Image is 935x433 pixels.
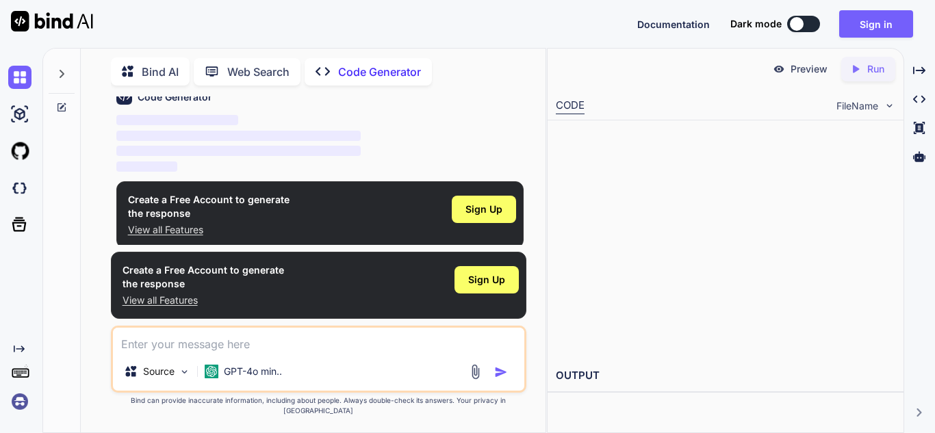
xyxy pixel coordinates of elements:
img: preview [773,63,785,75]
div: CODE [556,98,585,114]
span: ‌ [116,131,361,141]
img: githubLight [8,140,31,163]
img: darkCloudIdeIcon [8,176,31,200]
p: Code Generator [338,64,421,80]
img: attachment [467,364,483,380]
span: ‌ [116,161,177,172]
h1: Create a Free Account to generate the response [128,193,290,220]
button: Documentation [637,17,710,31]
h1: Create a Free Account to generate the response [123,263,284,291]
img: Bind AI [11,11,93,31]
h2: OUTPUT [548,360,904,392]
span: Sign Up [465,202,502,216]
p: Preview [791,62,828,76]
span: Documentation [637,18,710,30]
img: GPT-4o mini [205,365,218,378]
img: chevron down [884,100,895,111]
span: ‌ [116,146,361,156]
p: Run [867,62,884,76]
span: Sign Up [468,273,505,287]
p: Source [143,365,175,378]
p: GPT-4o min.. [224,365,282,378]
p: Web Search [227,64,290,80]
span: ‌ [116,115,239,125]
h6: Code Generator [138,90,212,104]
span: Dark mode [730,17,782,31]
img: Pick Models [179,366,190,378]
img: signin [8,390,31,413]
button: Sign in [839,10,913,38]
p: Bind can provide inaccurate information, including about people. Always double-check its answers.... [111,395,526,416]
p: View all Features [128,223,290,237]
img: icon [494,365,508,379]
img: ai-studio [8,103,31,126]
p: Bind AI [142,64,179,80]
p: View all Features [123,293,284,307]
img: chat [8,66,31,89]
span: FileName [836,99,878,113]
